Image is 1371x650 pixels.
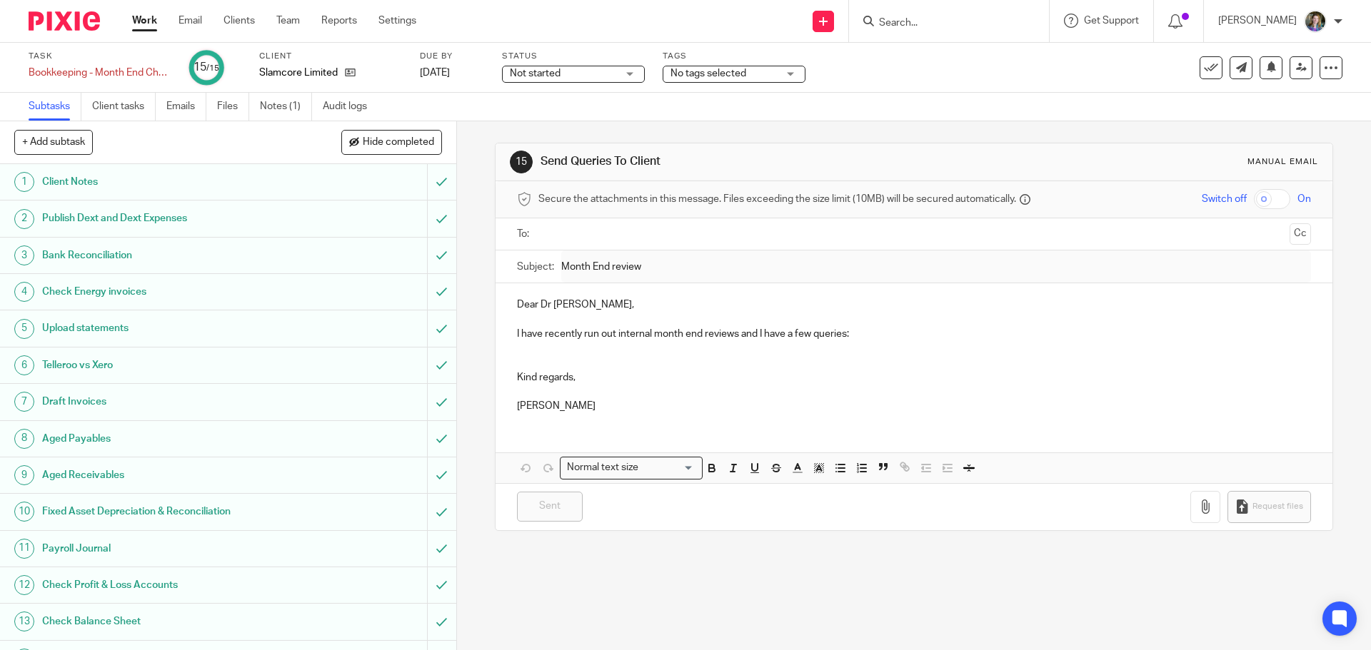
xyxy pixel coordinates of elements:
button: Cc [1290,223,1311,245]
a: Notes (1) [260,93,312,121]
a: Email [179,14,202,28]
span: No tags selected [671,68,746,78]
div: 10 [14,502,34,522]
div: 15 [194,59,219,76]
button: Request files [1227,491,1310,523]
div: 2 [14,209,34,229]
p: Slamcore Limited [259,66,338,80]
a: Audit logs [323,93,378,121]
p: I have recently run out internal month end reviews and I have a few queries: [517,327,1310,341]
img: 1530183611242%20(1).jpg [1304,10,1327,33]
label: Client [259,51,402,62]
label: Due by [420,51,484,62]
span: Request files [1252,501,1303,512]
h1: Fixed Asset Depreciation & Reconciliation [42,501,289,522]
div: 12 [14,575,34,595]
h1: Aged Payables [42,428,289,450]
div: 1 [14,172,34,192]
span: Get Support [1084,16,1139,26]
a: Emails [166,93,206,121]
div: 3 [14,245,34,265]
label: Subject: [517,260,554,274]
div: Search for option [560,457,703,479]
h1: Send Queries To Client [541,154,945,169]
span: [DATE] [420,68,450,78]
h1: Upload statements [42,318,289,339]
span: Hide completed [363,137,434,148]
div: 7 [14,392,34,412]
h1: Telleroo vs Xero [42,355,289,376]
a: Reports [321,14,357,28]
a: Files [217,93,249,121]
button: + Add subtask [14,130,93,154]
label: To: [517,227,533,241]
div: 11 [14,539,34,559]
p: [PERSON_NAME] [517,399,1310,413]
span: Switch off [1202,192,1247,206]
p: Dear Dr [PERSON_NAME], [517,298,1310,312]
h1: Payroll Journal [42,538,289,559]
h1: Aged Receivables [42,464,289,486]
label: Status [502,51,645,62]
a: Team [276,14,300,28]
a: Settings [378,14,416,28]
label: Tags [663,51,805,62]
h1: Publish Dext and Dext Expenses [42,208,289,229]
h1: Check Energy invoices [42,281,289,303]
h1: Check Balance Sheet [42,611,289,632]
a: Clients [224,14,255,28]
span: Normal text size [563,460,641,475]
h1: Bank Reconciliation [42,245,289,266]
p: Kind regards, [517,370,1310,385]
span: On [1297,192,1311,206]
div: 4 [14,282,34,302]
img: Pixie [29,11,100,31]
div: 5 [14,319,34,339]
a: Work [132,14,157,28]
div: 8 [14,429,34,449]
div: 15 [510,151,533,173]
span: Secure the attachments in this message. Files exceeding the size limit (10MB) will be secured aut... [538,192,1016,206]
h1: Draft Invoices [42,391,289,412]
label: Task [29,51,171,62]
input: Search [878,17,1006,30]
input: Search for option [643,460,694,475]
div: Bookkeeping - Month End Checks [29,66,171,80]
a: Subtasks [29,93,81,121]
small: /15 [206,64,219,72]
p: [PERSON_NAME] [1218,14,1297,28]
div: 9 [14,465,34,485]
input: Sent [517,492,583,522]
h1: Check Profit & Loss Accounts [42,574,289,596]
a: Client tasks [92,93,156,121]
span: Not started [510,68,561,78]
h1: Client Notes [42,171,289,193]
div: 6 [14,355,34,375]
button: Hide completed [341,130,442,154]
div: Manual email [1247,156,1318,168]
div: 13 [14,611,34,631]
